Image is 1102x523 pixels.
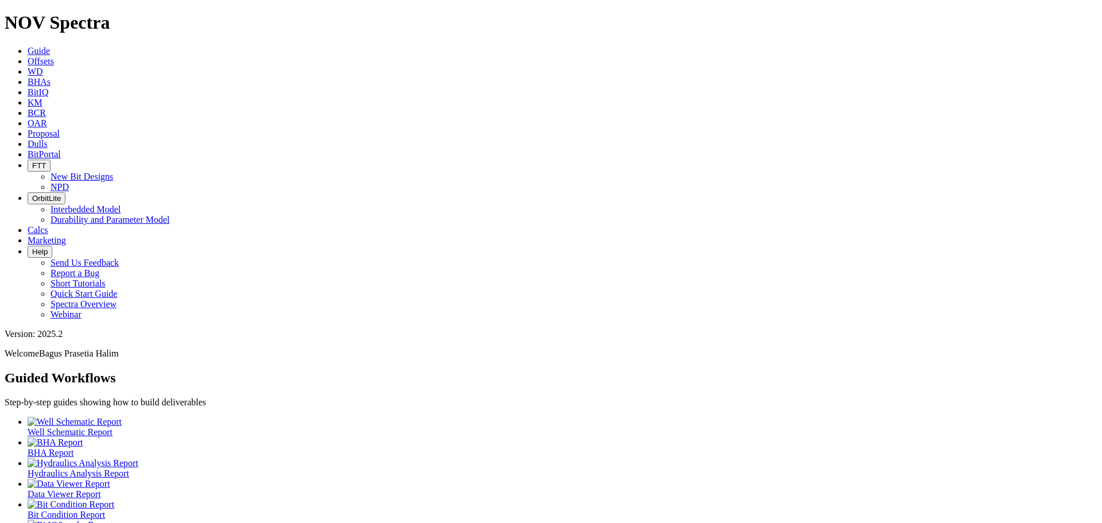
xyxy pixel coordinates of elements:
span: Well Schematic Report [28,427,112,437]
span: Hydraulics Analysis Report [28,468,129,478]
img: Well Schematic Report [28,417,122,427]
h1: NOV Spectra [5,12,1097,33]
a: Short Tutorials [51,278,106,288]
button: FTT [28,160,51,172]
p: Welcome [5,348,1097,359]
span: OrbitLite [32,194,61,203]
a: Calcs [28,225,48,235]
img: Hydraulics Analysis Report [28,458,138,468]
a: New Bit Designs [51,172,113,181]
a: Marketing [28,235,66,245]
button: Help [28,246,52,258]
a: Send Us Feedback [51,258,119,268]
a: Webinar [51,309,82,319]
img: Bit Condition Report [28,499,114,510]
a: Hydraulics Analysis Report Hydraulics Analysis Report [28,458,1097,478]
div: Version: 2025.2 [5,329,1097,339]
a: Well Schematic Report Well Schematic Report [28,417,1097,437]
span: Data Viewer Report [28,489,101,499]
a: BitPortal [28,149,61,159]
button: OrbitLite [28,192,65,204]
span: Bagus Prasetia Halim [39,348,119,358]
img: Data Viewer Report [28,479,110,489]
a: Guide [28,46,50,56]
span: FTT [32,161,46,170]
a: Data Viewer Report Data Viewer Report [28,479,1097,499]
a: Bit Condition Report Bit Condition Report [28,499,1097,520]
a: OAR [28,118,47,128]
span: Bit Condition Report [28,510,105,520]
a: Spectra Overview [51,299,117,309]
span: BHA Report [28,448,73,458]
a: Proposal [28,129,60,138]
a: Dulls [28,139,48,149]
a: NPD [51,182,69,192]
img: BHA Report [28,437,83,448]
a: BCR [28,108,46,118]
a: WD [28,67,43,76]
a: Report a Bug [51,268,99,278]
span: Help [32,247,48,256]
a: BHAs [28,77,51,87]
h2: Guided Workflows [5,370,1097,386]
a: Offsets [28,56,54,66]
a: KM [28,98,42,107]
a: Durability and Parameter Model [51,215,170,224]
a: BHA Report BHA Report [28,437,1097,458]
a: Quick Start Guide [51,289,117,299]
a: Interbedded Model [51,204,121,214]
a: BitIQ [28,87,48,97]
p: Step-by-step guides showing how to build deliverables [5,397,1097,408]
